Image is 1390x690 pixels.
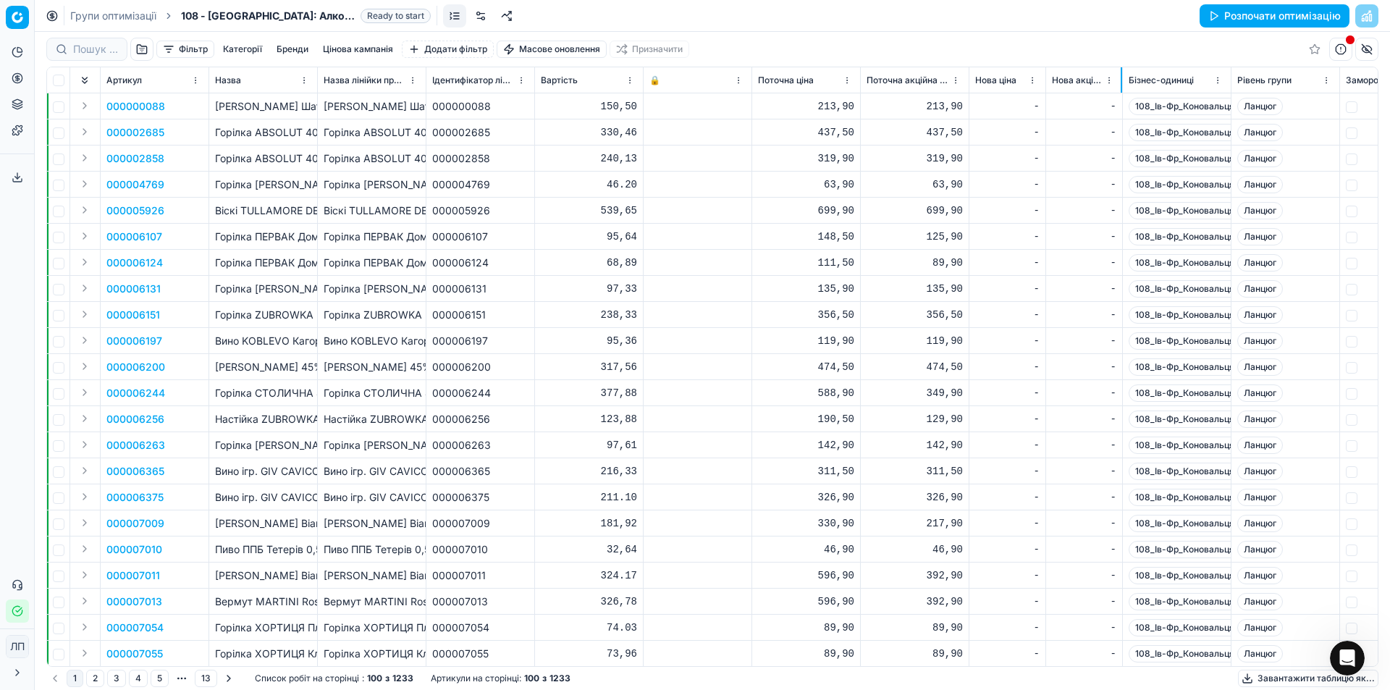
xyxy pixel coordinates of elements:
button: 000006124 [106,256,163,270]
font: - [1034,439,1040,451]
button: 000006256 [106,412,164,426]
button: Призначити [610,41,689,58]
font: 000006197 [106,335,162,347]
font: 108_Ів-Фр_Коновальця_100 [1135,257,1253,268]
button: 000006200 [106,360,165,374]
font: - [1034,153,1040,164]
font: 63,90 [932,179,963,190]
font: 000005926 [106,204,164,216]
font: 000006375 [432,491,489,503]
font: Ланцюг [1244,492,1276,502]
font: 000006365 [432,465,490,477]
font: Ланцюг [1244,257,1276,268]
font: 213,90 [927,101,963,112]
font: 46.20 [607,179,637,190]
font: 000006151 [106,308,160,321]
font: 319,90 [818,153,854,164]
font: Горілка ПЕРВАК Домашній житній 40% /0,5 л /20 [215,256,459,269]
button: Розгорнути [76,592,93,610]
font: Ланцюг [1244,309,1276,320]
input: Пошук за артикулом або назвою [73,42,118,56]
font: 108_Ів-Фр_Коновальця_100 [1135,335,1253,346]
font: 474,50 [927,361,963,373]
button: Розгорнути [76,358,93,375]
font: - [1034,335,1040,347]
font: - [1111,309,1116,321]
font: 95,64 [607,231,637,243]
font: 108_Ів-Фр_Коновальця_100 [1135,492,1253,502]
font: - [1111,387,1116,399]
font: 000007054 [106,621,164,634]
font: Ланцюг [1244,361,1276,372]
font: Горілка ABSOLUT 40% 0,7л [215,126,353,138]
font: 111,50 [818,257,854,269]
font: 🎉 [185,476,214,504]
font: Горілка ABSOLUT 40% 0,5 л [215,152,355,164]
font: Ланцюг [1244,387,1276,398]
font: Горілка [PERSON_NAME] 40%/ 0,5л [324,282,500,295]
font: Ланцюг [1244,179,1276,190]
button: 000007009 [106,516,164,531]
font: - [1111,231,1116,243]
button: Розгорнути [76,618,93,636]
font: - [1034,231,1040,243]
font: 330,46 [601,127,637,138]
font: 🔒 [649,75,660,85]
font: Вино KOBLEVO Кагор Кара-Баш / 0,75л [324,335,519,347]
font: 142,90 [818,439,854,451]
font: - [1111,101,1116,112]
font: - [1034,257,1040,269]
button: 000006365 [106,464,164,479]
font: 000006124 [106,256,163,269]
font: 97,61 [607,439,637,451]
button: Категорії [217,41,268,58]
font: - [1111,439,1116,451]
button: Розгорнути [76,384,93,401]
font: 68,89 [607,257,637,269]
button: Розгорнути [76,644,93,662]
button: Розгорнути [76,332,93,349]
font: 000006200 [106,361,165,373]
font: - [1034,309,1040,321]
button: Бренди [271,41,314,58]
font: Горілка ПЕРВАК Домашній житній 40% /0,5 л /20 [324,256,568,269]
button: 000006151 [106,308,160,322]
font: Горілка [PERSON_NAME] Crystal 40%/ 0.5л [215,439,428,451]
button: Розгорнути [76,436,93,453]
button: 000007011 [106,568,160,583]
font: 356,50 [927,309,963,321]
font: 97,33 [607,283,637,295]
font: 699,90 [927,205,963,216]
font: - [1034,205,1040,216]
font: 000007009 [106,517,164,529]
font: 377,88 [601,387,637,399]
button: повернутися [9,9,37,36]
font: Ланцюг [1244,127,1276,138]
font: - [1111,466,1116,477]
font: - [1034,283,1040,295]
font: - [1034,466,1040,477]
button: Розгорнути [76,123,93,140]
font: Ланцюг [1244,413,1276,424]
font: 000002685 [432,126,490,138]
font: 108_Ів-Фр_Коновальця_100 [1135,179,1253,190]
font: 108_Ів-Фр_Коновальця_100 [1135,387,1253,398]
font: Горілка [PERSON_NAME] 40%/ 0.2л [324,178,501,190]
a: Групи оптимізації [70,9,156,23]
font: 000006244 [106,387,165,399]
font: Назва лінійки продуктів [324,75,426,85]
font: - [1034,387,1040,399]
font: Горілка ZUBROWKA Bison Grass 37,5%/ 1л [215,308,421,321]
font: 000004769 [106,178,164,190]
font: Вино KOBLEVO Кагор Кара-Баш / 0,75л [215,335,410,347]
div: Закрити [254,9,280,35]
font: 142,90 [927,439,963,451]
font: Ланцюг [1244,335,1276,346]
font: 108_Ів-Фр_Коновальця_100 [1135,205,1253,216]
font: 356,50 [818,309,854,321]
span: 1 реакція [145,472,181,507]
font: - [1034,101,1040,112]
button: Цінова кампанія [317,41,399,58]
font: Горілка ПЕРВАК Домашній Пшеничний 40% / 0.7л [324,230,572,243]
font: - [1034,492,1040,503]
